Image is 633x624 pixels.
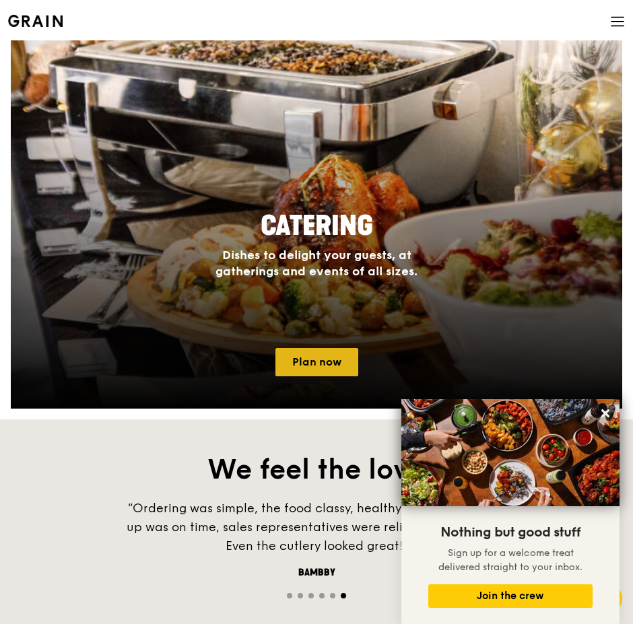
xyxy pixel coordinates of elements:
[308,593,314,598] span: Go to slide 3
[330,593,335,598] span: Go to slide 5
[114,566,519,580] div: Bambby
[428,584,593,608] button: Join the crew
[114,499,519,555] div: “Ordering was simple, the food classy, healthy yet delicious. Set up was on time, sales represent...
[287,593,292,598] span: Go to slide 1
[319,593,325,598] span: Go to slide 4
[298,593,303,598] span: Go to slide 2
[8,15,63,27] img: Grain
[275,348,358,376] a: Plan now
[261,210,373,242] span: Catering
[341,593,346,598] span: Go to slide 6
[440,524,580,541] span: Nothing but good stuff
[401,399,620,506] img: DSC07876-Edit02-Large.jpeg
[438,547,582,573] span: Sign up for a welcome treat delivered straight to your inbox.
[215,248,418,279] span: Dishes to delight your guests, at gatherings and events of all sizes.
[11,17,622,409] a: CateringDishes to delight your guests, at gatherings and events of all sizes.Plan now
[595,403,616,424] button: Close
